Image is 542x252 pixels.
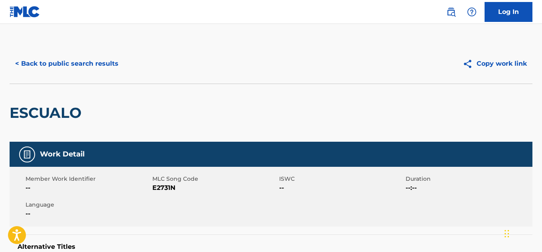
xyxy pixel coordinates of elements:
span: ISWC [279,175,404,183]
a: Public Search [443,4,459,20]
span: E2731N [152,183,277,193]
a: Log In [485,2,532,22]
span: --:-- [406,183,530,193]
span: -- [26,209,150,219]
img: search [446,7,456,17]
img: Work Detail [22,150,32,159]
span: -- [279,183,404,193]
img: help [467,7,477,17]
div: Help [464,4,480,20]
img: MLC Logo [10,6,40,18]
div: Arrastrar [505,222,509,246]
span: MLC Song Code [152,175,277,183]
span: Member Work Identifier [26,175,150,183]
span: Duration [406,175,530,183]
button: < Back to public search results [10,54,124,74]
img: Copy work link [463,59,477,69]
span: Language [26,201,150,209]
span: -- [26,183,150,193]
button: Copy work link [457,54,532,74]
h2: ESCUALO [10,104,85,122]
div: Widget de chat [502,214,542,252]
h5: Alternative Titles [18,243,524,251]
iframe: Chat Widget [502,214,542,252]
h5: Work Detail [40,150,85,159]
